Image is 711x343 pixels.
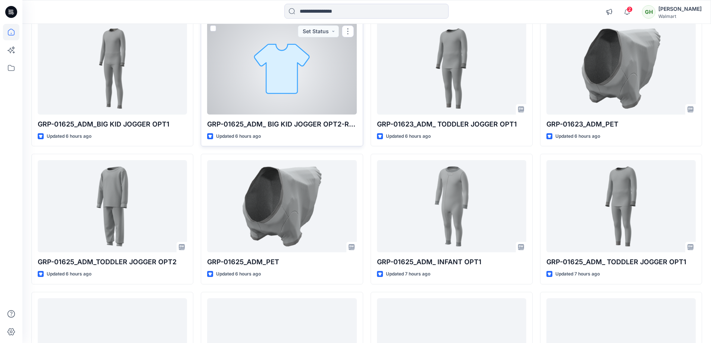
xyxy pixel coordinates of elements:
p: GRP-01625_ADM_PET [207,257,356,267]
a: GRP-01625_ADM_ INFANT OPT1 [377,160,526,252]
a: GRP-01623_ADM_ TODDLER JOGGER OPT1 [377,22,526,115]
p: GRP-01625_ADM_BIG KID JOGGER OPT1 [38,119,187,130]
p: GRP-01625_ADM_TODDLER JOGGER OPT2 [38,257,187,267]
p: Updated 6 hours ago [216,132,261,140]
p: GRP-01625_ADM_ TODDLER JOGGER OPT1 [546,257,696,267]
div: GH [642,5,655,19]
p: Updated 6 hours ago [47,132,91,140]
p: GRP-01625_ADM_ INFANT OPT1 [377,257,526,267]
a: GRP-01625_ADM_PET [207,160,356,252]
p: Updated 6 hours ago [386,132,431,140]
p: Updated 7 hours ago [386,270,430,278]
p: Updated 7 hours ago [555,270,600,278]
p: Updated 6 hours ago [216,270,261,278]
div: Walmart [658,13,702,19]
p: GRP-01623_ADM_PET [546,119,696,130]
p: Updated 6 hours ago [555,132,600,140]
a: GRP-01623_ADM_PET [546,22,696,115]
div: [PERSON_NAME] [658,4,702,13]
a: GRP-01625_ADM_TODDLER JOGGER OPT2 [38,160,187,252]
p: Updated 6 hours ago [47,270,91,278]
a: GRP-01625_ADM_ BIG KID JOGGER OPT2-Regular Fit [207,22,356,115]
span: 2 [627,6,633,12]
a: GRP-01625_ADM_BIG KID JOGGER OPT1 [38,22,187,115]
p: GRP-01623_ADM_ TODDLER JOGGER OPT1 [377,119,526,130]
a: GRP-01625_ADM_ TODDLER JOGGER OPT1 [546,160,696,252]
p: GRP-01625_ADM_ BIG KID JOGGER OPT2-Regular Fit [207,119,356,130]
